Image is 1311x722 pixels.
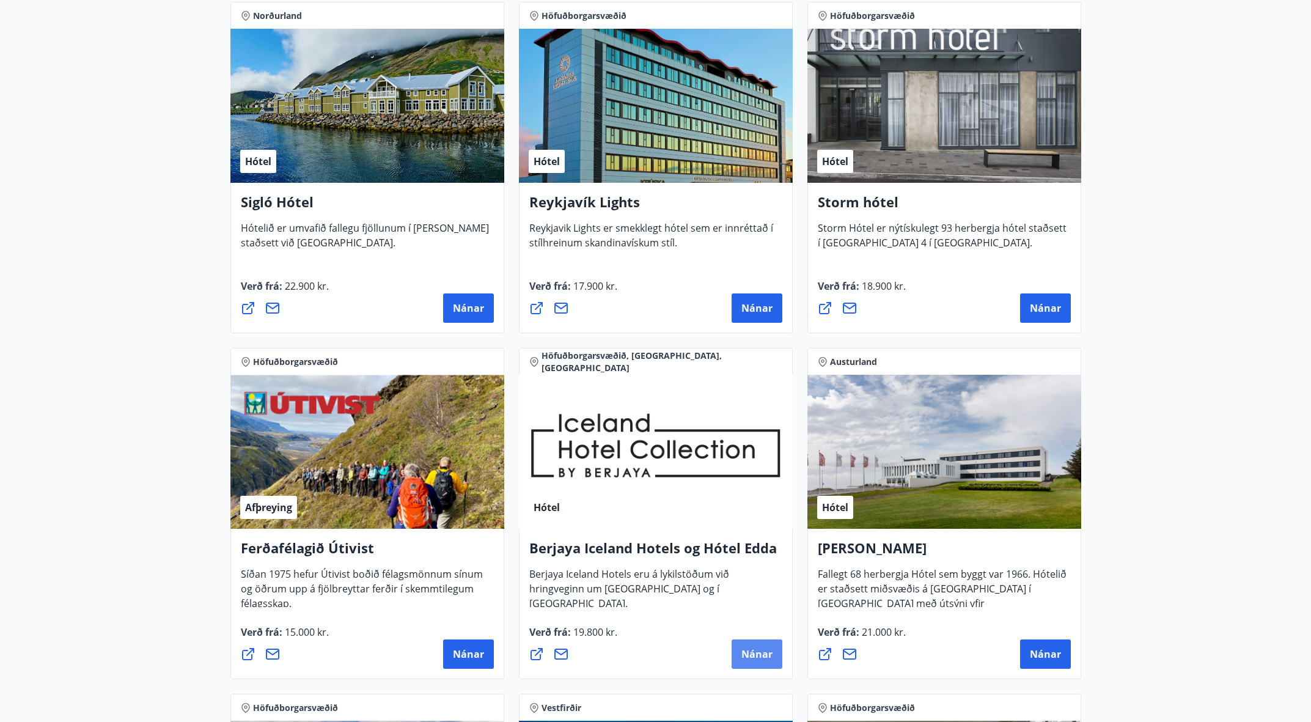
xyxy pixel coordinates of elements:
[443,293,494,323] button: Nánar
[282,625,329,639] span: 15.000 kr.
[253,702,338,714] span: Höfuðborgarsvæðið
[818,539,1071,567] h4: [PERSON_NAME]
[241,625,329,649] span: Verð frá :
[529,279,617,303] span: Verð frá :
[241,221,489,259] span: Hótelið er umvafið fallegu fjöllunum í [PERSON_NAME] staðsett við [GEOGRAPHIC_DATA].
[529,221,773,259] span: Reykjavik Lights er smekklegt hótel sem er innréttað í stílhreinum skandinavískum stíl.
[741,647,773,661] span: Nánar
[241,539,494,567] h4: Ferðafélagið Útivist
[542,10,626,22] span: Höfuðborgarsvæðið
[732,639,782,669] button: Nánar
[830,10,915,22] span: Höfuðborgarsvæðið
[282,279,329,293] span: 22.900 kr.
[542,702,581,714] span: Vestfirðir
[529,539,782,567] h4: Berjaya Iceland Hotels og Hótel Edda
[732,293,782,323] button: Nánar
[245,501,292,514] span: Afþreying
[253,356,338,368] span: Höfuðborgarsvæðið
[818,625,906,649] span: Verð frá :
[241,279,329,303] span: Verð frá :
[529,193,782,221] h4: Reykjavík Lights
[1020,293,1071,323] button: Nánar
[818,193,1071,221] h4: Storm hótel
[859,625,906,639] span: 21.000 kr.
[453,647,484,661] span: Nánar
[542,350,782,374] span: Höfuðborgarsvæðið, [GEOGRAPHIC_DATA], [GEOGRAPHIC_DATA]
[818,221,1067,259] span: Storm Hótel er nýtískulegt 93 herbergja hótel staðsett í [GEOGRAPHIC_DATA] 4 í [GEOGRAPHIC_DATA].
[534,501,560,514] span: Hótel
[822,155,848,168] span: Hótel
[1030,301,1061,315] span: Nánar
[1020,639,1071,669] button: Nánar
[245,155,271,168] span: Hótel
[453,301,484,315] span: Nánar
[818,279,906,303] span: Verð frá :
[830,356,877,368] span: Austurland
[241,193,494,221] h4: Sigló Hótel
[741,301,773,315] span: Nánar
[822,501,848,514] span: Hótel
[571,279,617,293] span: 17.900 kr.
[830,702,915,714] span: Höfuðborgarsvæðið
[571,625,617,639] span: 19.800 kr.
[1030,647,1061,661] span: Nánar
[241,567,483,620] span: Síðan 1975 hefur Útivist boðið félagsmönnum sínum og öðrum upp á fjölbreyttar ferðir í skemmtileg...
[443,639,494,669] button: Nánar
[534,155,560,168] span: Hótel
[818,567,1067,635] span: Fallegt 68 herbergja Hótel sem byggt var 1966. Hótelið er staðsett miðsvæðis á [GEOGRAPHIC_DATA] ...
[859,279,906,293] span: 18.900 kr.
[529,625,617,649] span: Verð frá :
[253,10,302,22] span: Norðurland
[529,567,729,620] span: Berjaya Iceland Hotels eru á lykilstöðum við hringveginn um [GEOGRAPHIC_DATA] og í [GEOGRAPHIC_DA...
